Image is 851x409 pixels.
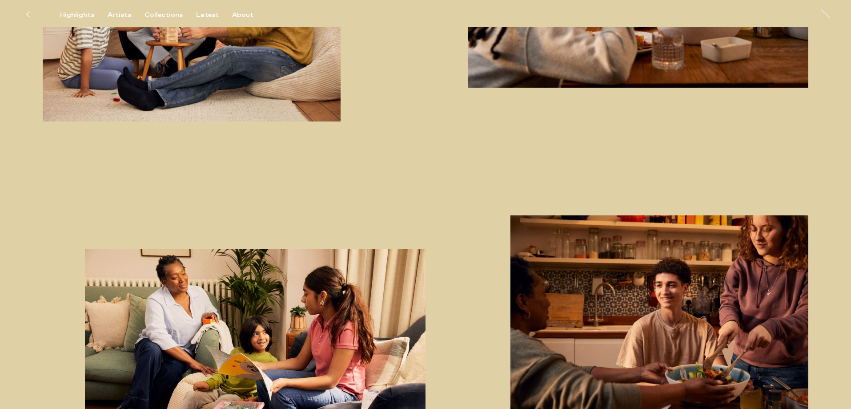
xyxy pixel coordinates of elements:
[232,11,253,19] div: About
[145,11,196,19] button: Collections
[108,11,145,19] button: Artists
[60,11,94,19] div: Highlights
[196,11,232,19] button: Latest
[196,11,219,19] div: Latest
[60,11,108,19] button: Highlights
[232,11,267,19] button: About
[108,11,131,19] div: Artists
[145,11,183,19] div: Collections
